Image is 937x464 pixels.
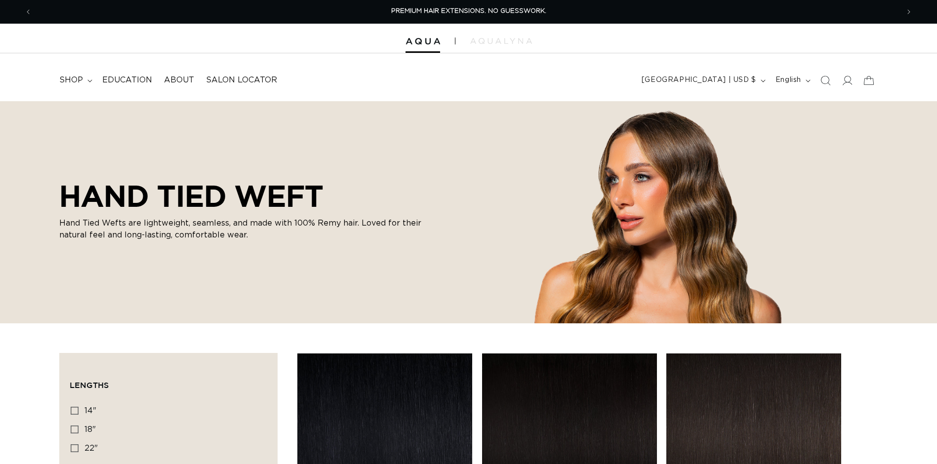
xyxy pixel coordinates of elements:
a: About [158,69,200,91]
span: Salon Locator [206,75,277,85]
h2: HAND TIED WEFT [59,179,435,213]
span: PREMIUM HAIR EXTENSIONS. NO GUESSWORK. [391,8,546,14]
a: Salon Locator [200,69,283,91]
button: Previous announcement [17,2,39,21]
button: Next announcement [898,2,920,21]
p: Hand Tied Wefts are lightweight, seamless, and made with 100% Remy hair. Loved for their natural ... [59,217,435,241]
button: English [770,71,815,90]
span: 14" [84,407,96,415]
span: Lengths [70,381,109,389]
a: Education [96,69,158,91]
span: 22" [84,444,98,452]
span: [GEOGRAPHIC_DATA] | USD $ [642,75,756,85]
span: 18" [84,425,96,433]
img: aqualyna.com [470,38,532,44]
span: Education [102,75,152,85]
span: shop [59,75,83,85]
summary: shop [53,69,96,91]
span: About [164,75,194,85]
span: English [775,75,801,85]
button: [GEOGRAPHIC_DATA] | USD $ [636,71,770,90]
img: Aqua Hair Extensions [406,38,440,45]
summary: Search [815,70,836,91]
summary: Lengths (0 selected) [70,363,267,399]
